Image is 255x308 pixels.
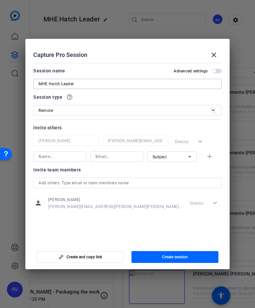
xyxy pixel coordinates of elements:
[66,94,73,100] mat-icon: help_outline
[33,166,221,174] div: Invite team members
[153,155,167,159] span: Subject
[39,108,53,113] span: Remote
[37,251,124,263] button: Create and copy link
[210,51,218,59] mat-icon: close
[48,204,182,209] span: [PERSON_NAME][EMAIL_ADDRESS][PERSON_NAME][PERSON_NAME][DOMAIN_NAME]
[33,124,221,132] div: Invite others
[39,80,216,88] input: Enter Session Name
[67,254,102,260] span: Create and copy link
[33,198,43,208] mat-icon: person
[108,137,163,145] input: Email...
[39,153,81,161] input: Name...
[96,153,138,161] input: Email...
[131,251,218,263] button: Create session
[39,137,94,145] input: Name...
[33,67,65,75] div: Session name
[48,197,182,202] span: [PERSON_NAME]
[33,47,221,63] div: Capture Pro Session
[33,93,62,101] span: Session type
[174,68,208,74] h2: Advanced settings
[39,179,216,187] input: Add others: Type email or team members name
[162,254,188,260] span: Create session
